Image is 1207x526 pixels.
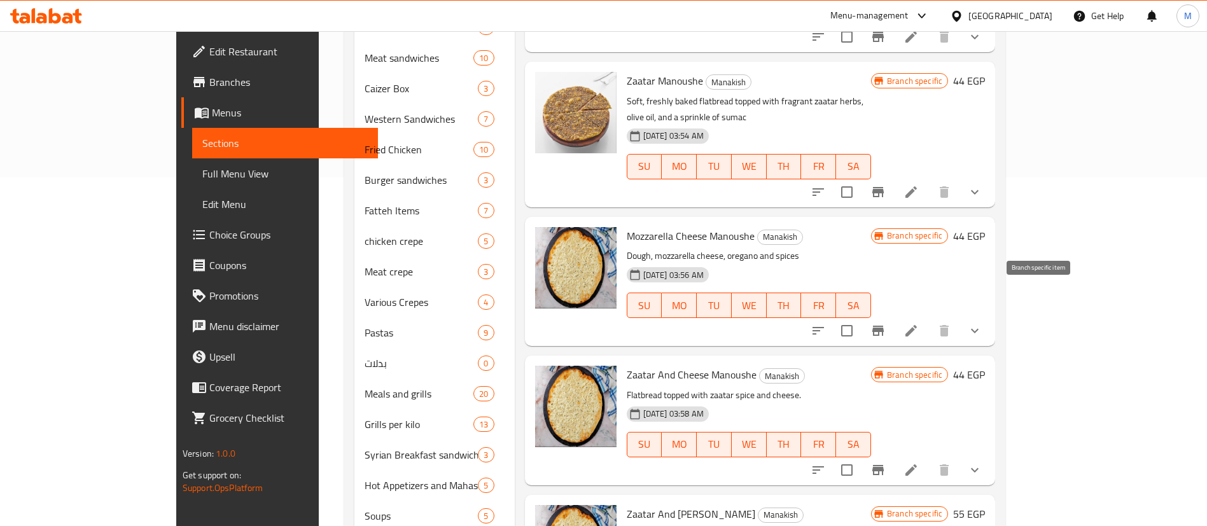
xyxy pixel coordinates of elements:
div: Hot Appetizers and Mahashi5 [354,470,515,501]
span: Zaatar Manoushe [627,71,703,90]
span: Select to update [834,457,860,483]
a: Edit Menu [192,189,378,219]
span: Version: [183,445,214,462]
span: Fried Chicken [365,142,474,157]
span: 7 [478,113,493,125]
span: Edit Restaurant [209,44,368,59]
button: SA [836,293,871,318]
button: sort-choices [803,177,834,207]
div: [GEOGRAPHIC_DATA] [968,9,1052,23]
button: TH [767,432,802,457]
button: MO [662,293,697,318]
p: Soft, freshly baked flatbread topped with fragrant zaatar herbs, olive oil, and a sprinkle of sumac [627,93,871,125]
button: SU [627,154,662,179]
span: Mozzarella Cheese Manoushe [627,226,755,246]
span: MO [667,435,692,453]
span: TH [772,157,797,176]
div: Syrian Breakfast sandwiches3 [354,439,515,470]
span: SA [841,296,866,315]
div: Fatteh Items7 [354,195,515,226]
button: Branch-specific-item [863,22,893,52]
a: Support.OpsPlatform [183,480,263,496]
span: Branch specific [882,75,947,87]
span: 3 [478,174,493,186]
span: SU [632,296,657,315]
span: Hot Appetizers and Mahashi [365,478,478,493]
span: Select to update [834,317,860,344]
img: Mozzarella Cheese Manoushe [535,227,617,308]
button: FR [801,154,836,179]
div: Manakish [758,508,804,523]
span: 5 [478,235,493,247]
h6: 44 EGP [953,366,985,384]
span: SA [841,435,866,453]
span: Full Menu View [202,166,368,181]
span: Pastas [365,325,478,340]
span: 10 [474,144,493,156]
img: Zaatar And Cheese Manoushe [535,366,617,447]
span: Meat crepe [365,264,478,279]
div: items [473,142,494,157]
div: Various Crepes4 [354,287,515,317]
div: items [478,294,494,310]
span: Get support on: [183,467,241,483]
a: Full Menu View [192,158,378,189]
span: 0 [478,357,493,370]
div: Meat sandwiches10 [354,43,515,73]
span: 4 [478,296,493,308]
button: FR [801,432,836,457]
span: Menu disclaimer [209,319,368,334]
a: Branches [181,67,378,97]
span: M [1184,9,1192,23]
button: sort-choices [803,455,834,485]
a: Grocery Checklist [181,403,378,433]
button: TH [767,293,802,318]
span: TH [772,296,797,315]
div: بدلات0 [354,348,515,378]
span: 1.0.0 [216,445,235,462]
span: 3 [478,449,493,461]
span: FR [806,157,831,176]
span: Soups [365,508,478,523]
a: Edit menu item [904,323,919,338]
div: Manakish [757,230,803,245]
button: delete [929,315,959,346]
a: Edit menu item [904,462,919,478]
span: Branch specific [882,508,947,520]
h6: 44 EGP [953,72,985,90]
span: Burger sandwiches [365,172,478,188]
span: Branch specific [882,230,947,242]
span: [DATE] 03:58 AM [638,408,709,420]
span: Grocery Checklist [209,410,368,426]
a: Menus [181,97,378,128]
span: Manakish [706,75,751,90]
div: Meals and grills [365,386,474,401]
span: Select to update [834,179,860,205]
span: Grills per kilo [365,417,474,432]
span: 7 [478,205,493,217]
button: delete [929,455,959,485]
button: WE [732,154,767,179]
span: chicken crepe [365,233,478,249]
span: FR [806,435,831,453]
h6: 44 EGP [953,227,985,245]
div: items [478,111,494,127]
button: Branch-specific-item [863,177,893,207]
span: 9 [478,327,493,339]
span: Branches [209,74,368,90]
span: 3 [478,266,493,278]
span: SU [632,157,657,176]
span: بدلات [365,356,478,371]
div: Manakish [706,74,751,90]
button: TU [697,293,732,318]
a: Choice Groups [181,219,378,250]
button: Branch-specific-item [863,315,893,346]
span: Manakish [758,508,803,522]
div: Pastas9 [354,317,515,348]
button: delete [929,22,959,52]
svg: Show Choices [967,462,982,478]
